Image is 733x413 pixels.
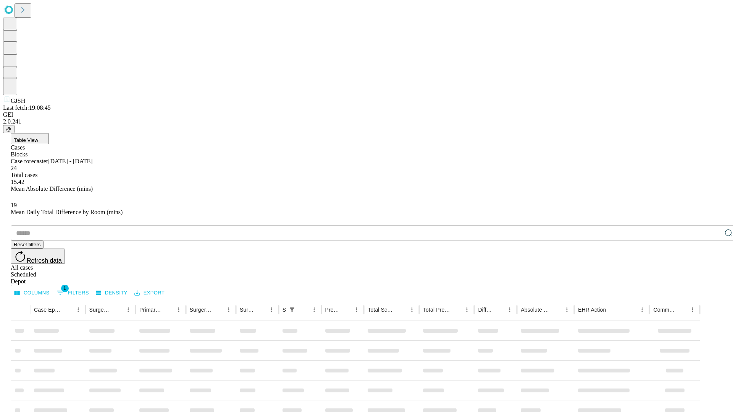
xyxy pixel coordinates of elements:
button: Menu [462,304,472,315]
button: Menu [351,304,362,315]
button: Sort [298,304,309,315]
button: Sort [255,304,266,315]
span: 19 [11,202,17,208]
button: Sort [396,304,407,315]
div: 2.0.241 [3,118,730,125]
div: GEI [3,111,730,118]
span: [DATE] - [DATE] [48,158,92,164]
div: EHR Action [578,307,606,313]
span: Total cases [11,172,37,178]
button: Sort [607,304,617,315]
button: @ [3,125,15,133]
button: Table View [11,133,49,144]
button: Menu [637,304,647,315]
button: Export [132,287,166,299]
button: Menu [309,304,320,315]
button: Menu [73,304,84,315]
span: Last fetch: 19:08:45 [3,104,51,111]
div: Primary Service [139,307,161,313]
button: Menu [266,304,277,315]
span: Mean Daily Total Difference by Room (mins) [11,209,123,215]
div: Surgeon Name [89,307,111,313]
div: Surgery Name [190,307,212,313]
button: Show filters [55,287,91,299]
button: Sort [163,304,173,315]
span: Case forecaster [11,158,48,164]
span: Refresh data [27,257,62,264]
button: Sort [451,304,462,315]
button: Sort [676,304,687,315]
button: Select columns [13,287,52,299]
span: Mean Absolute Difference (mins) [11,185,93,192]
div: Total Scheduled Duration [368,307,395,313]
button: Sort [494,304,504,315]
div: Scheduled In Room Duration [283,307,286,313]
div: Difference [478,307,493,313]
button: Refresh data [11,249,65,264]
button: Reset filters [11,241,44,249]
button: Sort [112,304,123,315]
div: Comments [653,307,675,313]
span: 15.42 [11,179,24,185]
button: Menu [687,304,698,315]
button: Sort [62,304,73,315]
div: Surgery Date [240,307,255,313]
span: GJSH [11,98,25,104]
button: Menu [173,304,184,315]
button: Menu [407,304,417,315]
div: Case Epic Id [34,307,61,313]
span: 1 [61,285,69,292]
button: Sort [213,304,223,315]
button: Menu [123,304,134,315]
button: Sort [341,304,351,315]
button: Menu [504,304,515,315]
button: Density [94,287,129,299]
span: 24 [11,165,17,171]
button: Menu [562,304,572,315]
button: Sort [551,304,562,315]
span: @ [6,126,11,132]
span: Reset filters [14,242,40,247]
div: 1 active filter [287,304,297,315]
div: Total Predicted Duration [423,307,450,313]
button: Show filters [287,304,297,315]
div: Predicted In Room Duration [325,307,340,313]
div: Absolute Difference [521,307,550,313]
button: Menu [223,304,234,315]
span: Table View [14,137,38,143]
